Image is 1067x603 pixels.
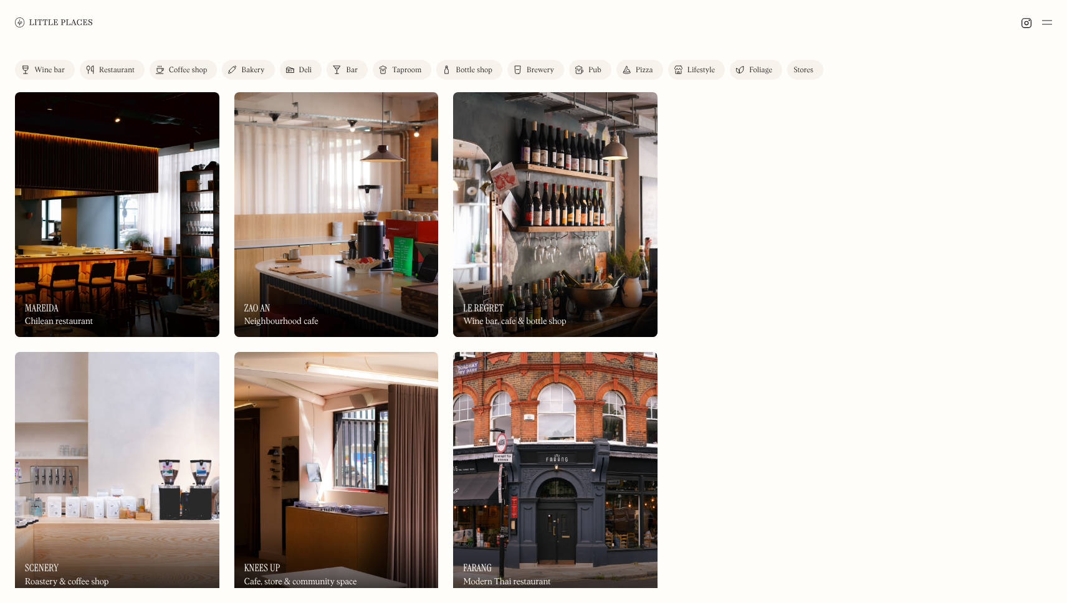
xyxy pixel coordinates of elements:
img: Farang [453,352,658,597]
div: Lifestyle [687,67,715,74]
img: Le Regret [453,92,658,337]
a: Taproom [373,60,431,80]
div: Roastery & coffee shop [25,577,108,587]
div: Bakery [241,67,264,74]
a: Brewery [507,60,564,80]
img: Scenery [15,352,219,597]
div: Wine bar, cafe & bottle shop [463,316,566,327]
div: Modern Thai restaurant [463,577,550,587]
a: MareidaMareidaMareidaChilean restaurant [15,92,219,337]
a: FarangFarangFarangModern Thai restaurant [453,352,658,597]
div: Taproom [392,67,421,74]
div: Pizza [636,67,653,74]
a: Wine bar [15,60,75,80]
a: Foliage [730,60,782,80]
div: Bottle shop [456,67,492,74]
a: Bottle shop [436,60,502,80]
div: Brewery [527,67,554,74]
a: Bakery [222,60,274,80]
a: Stores [787,60,823,80]
div: Cafe, store & community space [244,577,357,587]
h3: Farang [463,562,492,574]
img: Zao An [234,92,439,337]
h3: Scenery [25,562,59,574]
div: Neighbourhood cafe [244,316,318,327]
h3: Le Regret [463,302,503,314]
a: Knees UpKnees UpKnees UpCafe, store & community space [234,352,439,597]
div: Stores [793,67,813,74]
a: SceneryScenerySceneryRoastery & coffee shop [15,352,219,597]
a: Coffee shop [150,60,217,80]
h3: Zao An [244,302,270,314]
a: Pizza [616,60,663,80]
img: Mareida [15,92,219,337]
a: Lifestyle [668,60,725,80]
a: Bar [327,60,368,80]
a: Zao AnZao AnZao AnNeighbourhood cafe [234,92,439,337]
div: Deli [299,67,312,74]
div: Foliage [749,67,772,74]
h3: Knees Up [244,562,280,574]
h3: Mareida [25,302,59,314]
a: Pub [569,60,611,80]
div: Wine bar [34,67,65,74]
a: Le RegretLe RegretLe RegretWine bar, cafe & bottle shop [453,92,658,337]
div: Pub [588,67,601,74]
img: Knees Up [234,352,439,597]
div: Bar [346,67,358,74]
a: Restaurant [80,60,145,80]
div: Chilean restaurant [25,316,93,327]
div: Coffee shop [169,67,207,74]
div: Restaurant [99,67,135,74]
a: Deli [280,60,322,80]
